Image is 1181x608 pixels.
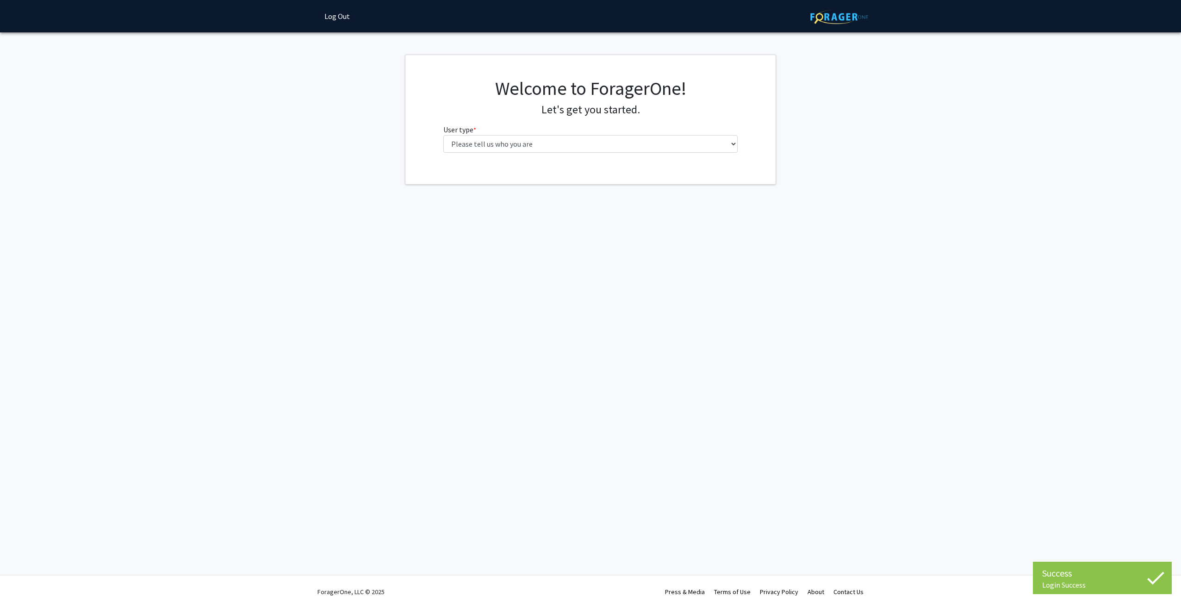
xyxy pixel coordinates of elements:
[1042,566,1162,580] div: Success
[665,588,705,596] a: Press & Media
[443,77,738,99] h1: Welcome to ForagerOne!
[760,588,798,596] a: Privacy Policy
[810,10,868,24] img: ForagerOne Logo
[714,588,751,596] a: Terms of Use
[1042,580,1162,589] div: Login Success
[808,588,824,596] a: About
[443,103,738,117] h4: Let's get you started.
[443,124,476,135] label: User type
[833,588,864,596] a: Contact Us
[317,576,385,608] div: ForagerOne, LLC © 2025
